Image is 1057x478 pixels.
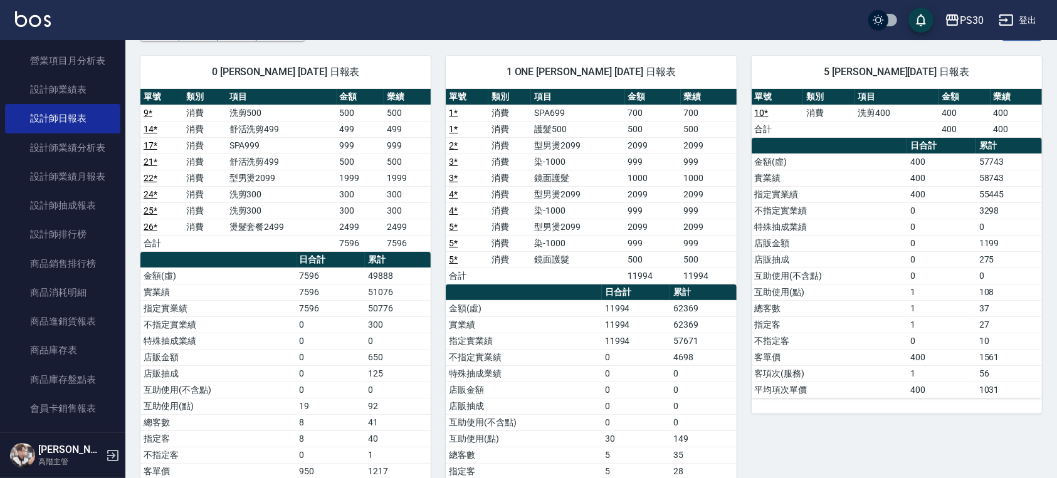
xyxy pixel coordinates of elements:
td: 消費 [183,121,226,137]
td: 特殊抽成業績 [446,365,602,382]
td: 108 [976,284,1042,300]
td: 500 [384,105,431,121]
td: 0 [907,268,976,284]
td: 8 [297,414,365,430]
td: 指定客 [752,316,908,333]
th: 單號 [446,89,488,105]
td: 300 [384,202,431,219]
td: 消費 [488,219,531,235]
td: 染-1000 [531,202,625,219]
a: 商品進銷貨報表 [5,307,120,336]
td: 消費 [183,186,226,202]
td: 洗剪400 [855,105,939,121]
td: 舒活洗剪499 [226,153,337,170]
th: 業績 [681,89,737,105]
td: 總客數 [140,414,297,430]
a: 設計師日報表 [5,104,120,133]
a: 會員卡銷售報表 [5,394,120,423]
td: 999 [681,202,737,219]
td: 92 [365,398,431,414]
span: 1 ONE [PERSON_NAME] [DATE] 日報表 [461,66,721,78]
td: 400 [907,186,976,202]
td: 0 [365,382,431,398]
td: 不指定客 [140,447,297,463]
th: 累計 [976,138,1042,154]
td: 洗剪500 [226,105,337,121]
td: 1 [907,284,976,300]
a: 服務扣項明細表 [5,423,120,452]
td: 1199 [976,235,1042,251]
span: 0 [PERSON_NAME] [DATE] 日報表 [155,66,416,78]
td: 300 [384,186,431,202]
td: 3298 [976,202,1042,219]
td: 店販金額 [140,349,297,365]
th: 累計 [365,252,431,268]
td: 指定實業績 [446,333,602,349]
a: 設計師業績分析表 [5,133,120,162]
td: 0 [602,382,671,398]
td: 400 [907,349,976,365]
td: 7596 [297,284,365,300]
td: 0 [976,268,1042,284]
td: 11994 [602,316,671,333]
td: 平均項次單價 [752,382,908,398]
td: 互助使用(不含點) [752,268,908,284]
td: 0 [297,349,365,365]
th: 業績 [991,89,1042,105]
td: 27 [976,316,1042,333]
td: 999 [681,235,737,251]
td: 消費 [488,251,531,268]
td: 實業績 [140,284,297,300]
td: 400 [939,121,990,137]
td: 1000 [625,170,681,186]
td: 30 [602,430,671,447]
td: 4698 [670,349,736,365]
td: 消費 [803,105,855,121]
div: PS30 [960,13,984,28]
td: 指定客 [140,430,297,447]
td: 125 [365,365,431,382]
td: 消費 [183,137,226,153]
th: 日合計 [602,284,671,301]
td: 7596 [384,235,431,251]
td: 消費 [488,170,531,186]
td: 燙髮套餐2499 [226,219,337,235]
td: 不指定實業績 [446,349,602,365]
td: 7596 [337,235,384,251]
td: 消費 [488,121,531,137]
td: 店販抽成 [446,398,602,414]
td: 消費 [183,202,226,219]
td: 店販金額 [752,235,908,251]
td: 鏡面護髮 [531,170,625,186]
td: SPA999 [226,137,337,153]
td: 不指定實業績 [752,202,908,219]
td: 指定實業績 [752,186,908,202]
td: 消費 [488,186,531,202]
td: 500 [337,105,384,121]
td: 400 [907,153,976,170]
td: 舒活洗剪499 [226,121,337,137]
td: 56 [976,365,1042,382]
td: 特殊抽成業績 [140,333,297,349]
td: 客單價 [752,349,908,365]
td: 35 [670,447,736,463]
td: 57671 [670,333,736,349]
button: 登出 [994,9,1042,32]
a: 設計師業績表 [5,75,120,104]
td: 500 [384,153,431,170]
td: 0 [670,398,736,414]
td: 0 [907,235,976,251]
button: PS30 [940,8,989,33]
th: 累計 [670,284,736,301]
td: 999 [625,235,681,251]
td: 400 [907,382,976,398]
h5: [PERSON_NAME] [38,444,102,456]
td: 0 [976,219,1042,235]
td: 合計 [752,121,803,137]
td: 特殊抽成業績 [752,219,908,235]
td: 49888 [365,268,431,284]
th: 業績 [384,89,431,105]
img: Logo [15,11,51,27]
th: 類別 [488,89,531,105]
td: 400 [907,170,976,186]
